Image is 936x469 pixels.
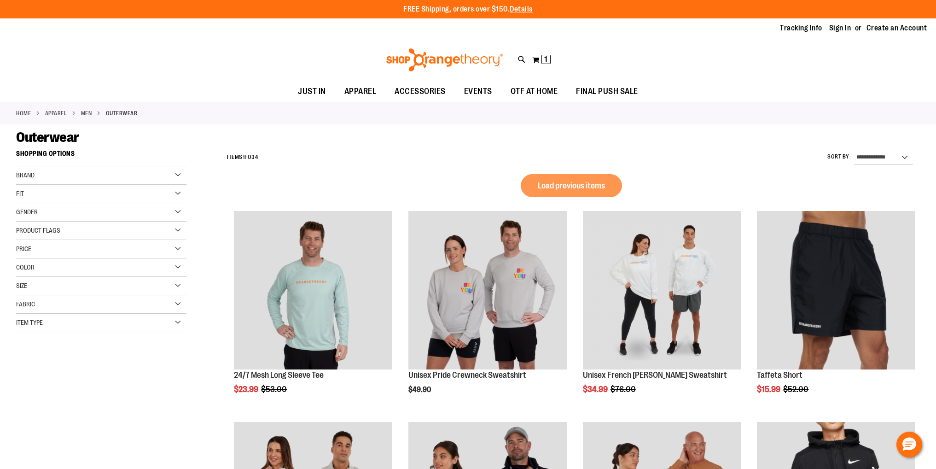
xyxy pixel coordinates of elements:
button: Load previous items [521,174,622,197]
p: FREE Shipping, orders over $150. [403,4,533,15]
img: Unisex French Terry Crewneck Sweatshirt primary image [583,211,741,369]
a: OTF AT HOME [501,81,567,102]
a: Main Image of 1457095 [234,211,392,371]
a: Unisex Pride Crewneck Sweatshirt [408,370,526,380]
a: Create an Account [866,23,927,33]
a: MEN [81,109,92,117]
a: Sign In [829,23,851,33]
div: product [578,206,746,417]
span: JUST IN [298,81,326,102]
img: Shop Orangetheory [385,48,504,71]
a: EVENTS [455,81,501,102]
a: Product image for Taffeta Short [757,211,915,371]
a: 24/7 Mesh Long Sleeve Tee [234,370,324,380]
span: 34 [251,154,258,160]
span: OTF AT HOME [511,81,558,102]
label: Sort By [827,153,849,161]
span: Color [16,264,35,271]
span: $49.90 [408,386,432,394]
span: Fabric [16,300,35,308]
span: Product Flags [16,227,60,234]
span: Price [16,245,31,252]
div: product [404,206,571,417]
span: EVENTS [464,81,492,102]
a: Unisex Pride Crewneck Sweatshirt [408,211,567,371]
h2: Items to [227,150,258,164]
span: 1 [544,55,547,64]
span: Size [16,282,27,289]
img: Main Image of 1457095 [234,211,392,369]
span: Item Type [16,319,43,326]
a: Home [16,109,31,117]
span: APPAREL [344,81,377,102]
a: FINAL PUSH SALE [567,81,647,102]
span: Brand [16,171,35,179]
span: ACCESSORIES [395,81,446,102]
span: Gender [16,208,38,216]
strong: Outerwear [106,109,138,117]
span: $34.99 [583,385,609,394]
a: Unisex French Terry Crewneck Sweatshirt primary image [583,211,741,371]
a: APPAREL [45,109,67,117]
span: Load previous items [538,181,605,190]
a: APPAREL [335,81,386,102]
a: ACCESSORIES [385,81,455,102]
img: Unisex Pride Crewneck Sweatshirt [408,211,567,369]
a: Details [510,5,533,13]
span: $15.99 [757,385,782,394]
span: Fit [16,190,24,197]
div: product [752,206,920,417]
a: JUST IN [289,81,335,102]
a: Tracking Info [780,23,822,33]
span: $52.00 [783,385,810,394]
a: Unisex French [PERSON_NAME] Sweatshirt [583,370,727,380]
span: Outerwear [16,129,79,145]
span: $76.00 [610,385,637,394]
img: Product image for Taffeta Short [757,211,915,369]
button: Hello, have a question? Let’s chat. [896,432,922,457]
a: Taffeta Short [757,370,802,380]
span: 1 [243,154,245,160]
span: FINAL PUSH SALE [576,81,638,102]
span: $23.99 [234,385,260,394]
span: $53.00 [261,385,288,394]
strong: Shopping Options [16,146,186,166]
div: product [229,206,397,417]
